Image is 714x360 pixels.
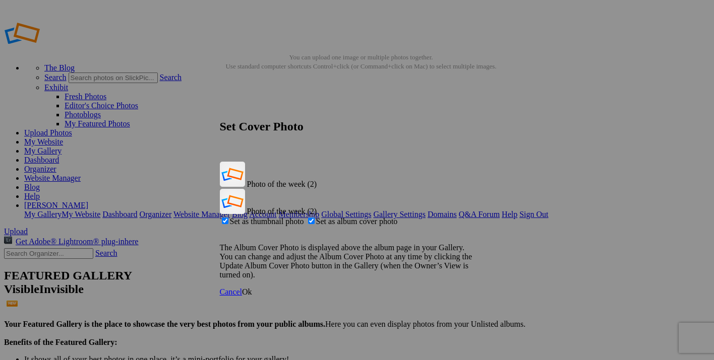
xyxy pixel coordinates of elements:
span: Photo of the week (2) [247,180,317,188]
a: Cancel [220,287,242,296]
span: Set as thumbnail photo [230,217,304,226]
p: The Album Cover Photo is displayed above the album page in your Gallery. You can change and adjus... [220,243,487,279]
span: Ok [242,287,252,296]
span: Photo of the week (2) [247,207,317,215]
span: Set as album cover photo [316,217,398,226]
h2: Set Cover Photo [220,120,487,133]
input: Set as album cover photo [308,218,315,224]
input: Set as thumbnail photo [222,218,228,224]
